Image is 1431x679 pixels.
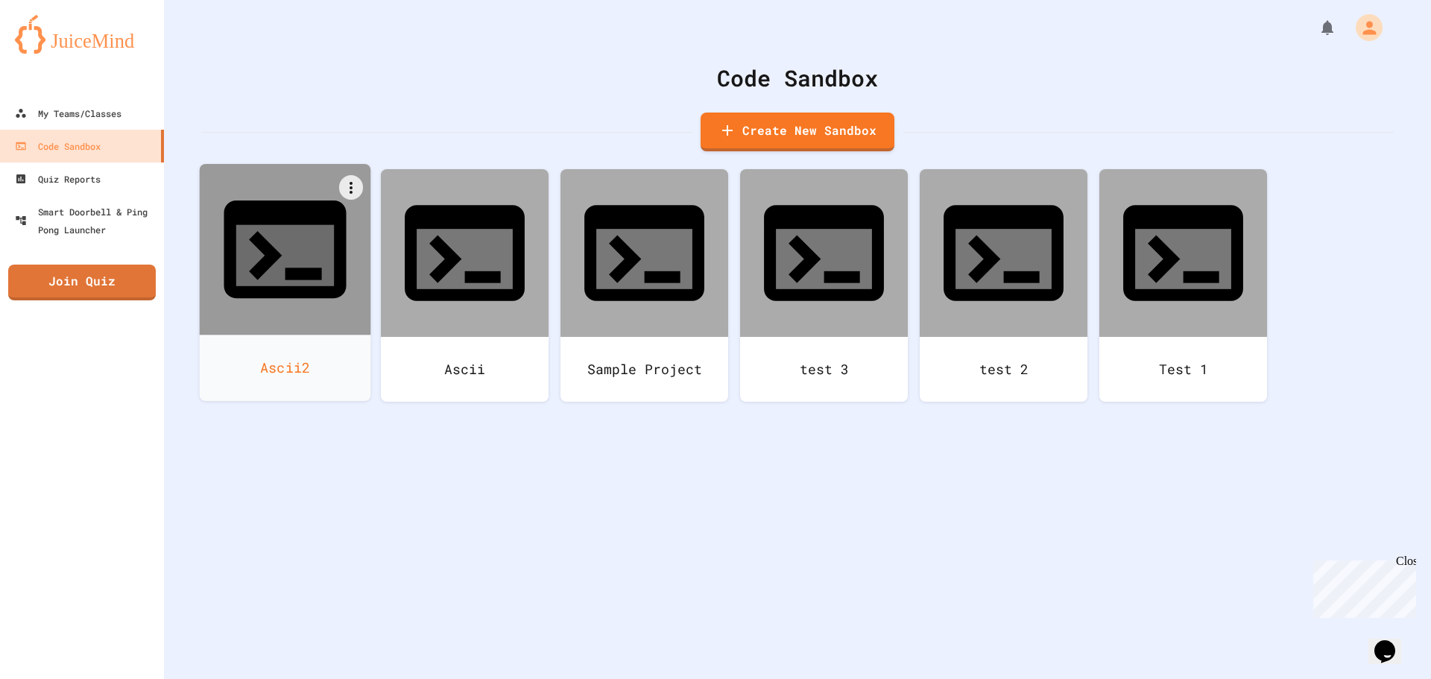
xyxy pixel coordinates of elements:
[8,265,156,300] a: Join Quiz
[200,164,371,401] a: Ascii2
[701,113,894,151] a: Create New Sandbox
[15,137,101,155] div: Code Sandbox
[15,15,149,54] img: logo-orange.svg
[560,169,728,402] a: Sample Project
[920,169,1087,402] a: test 2
[381,169,549,402] a: Ascii
[1368,619,1416,664] iframe: chat widget
[1099,169,1267,402] a: Test 1
[200,335,371,401] div: Ascii2
[560,337,728,402] div: Sample Project
[740,337,908,402] div: test 3
[1291,15,1340,40] div: My Notifications
[6,6,103,95] div: Chat with us now!Close
[1340,10,1386,45] div: My Account
[15,203,158,239] div: Smart Doorbell & Ping Pong Launcher
[201,61,1394,95] div: Code Sandbox
[15,170,101,188] div: Quiz Reports
[1307,555,1416,618] iframe: chat widget
[381,337,549,402] div: Ascii
[740,169,908,402] a: test 3
[920,337,1087,402] div: test 2
[15,104,121,122] div: My Teams/Classes
[1099,337,1267,402] div: Test 1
